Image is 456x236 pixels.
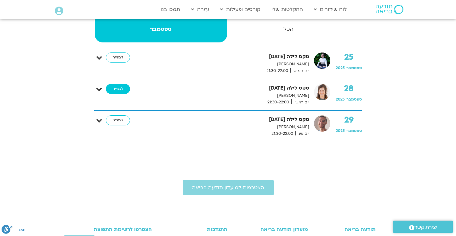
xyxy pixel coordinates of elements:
[228,25,349,34] strong: הכל
[144,52,309,61] strong: טקס לילה [DATE]
[265,99,291,106] span: 21:30-22:00
[95,17,227,42] a: ספטמבר
[144,92,309,99] p: [PERSON_NAME]
[346,97,362,102] span: ספטמבר
[336,65,345,70] span: 2025
[228,17,349,42] a: הכל
[183,180,274,195] a: הצטרפות למועדון תודעה בריאה
[144,61,309,68] p: [PERSON_NAME]
[157,3,183,15] a: תמכו בנו
[376,5,403,14] img: תודעה בריאה
[144,84,309,92] strong: טקס לילה [DATE]
[234,227,308,232] h3: מועדון תודעה בריאה
[314,227,376,232] h3: תודעה בריאה
[144,124,309,130] p: [PERSON_NAME]
[346,65,362,70] span: ספטמבר
[414,223,437,232] span: יצירת קשר
[346,128,362,133] span: ספטמבר
[192,185,264,190] span: הצטרפות למועדון תודעה בריאה
[217,3,264,15] a: קורסים ופעילות
[80,227,152,232] h3: הצטרפו לרשימת התפוצה
[106,84,130,94] a: לצפייה
[106,52,130,63] a: לצפייה
[169,227,227,232] h3: התנדבות
[291,99,309,106] span: יום ראשון
[144,115,309,124] strong: טקס לילה [DATE]
[95,25,227,34] strong: ספטמבר
[264,68,290,74] span: 21:30-22:00
[268,3,306,15] a: ההקלטות שלי
[106,115,130,125] a: לצפייה
[188,3,212,15] a: עזרה
[269,130,295,137] span: 21:30-22:00
[290,68,309,74] span: יום חמישי
[336,115,362,125] strong: 29
[295,130,309,137] span: יום שני
[336,84,362,93] strong: 28
[336,128,345,133] span: 2025
[336,52,362,62] strong: 25
[311,3,350,15] a: לוח שידורים
[336,97,345,102] span: 2025
[393,221,453,233] a: יצירת קשר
